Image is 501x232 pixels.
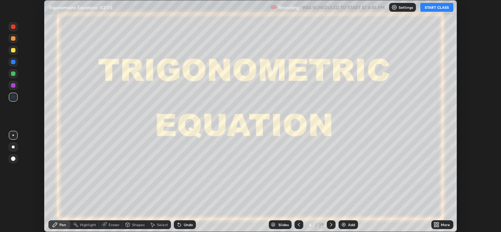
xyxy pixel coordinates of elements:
[271,4,277,10] img: recording.375f2c34.svg
[48,4,113,10] p: Trigonometric Equations -02/05
[302,4,385,11] h5: WAS SCHEDULED TO START AT 4:45 PM
[59,223,66,227] div: Pen
[391,4,397,10] img: class-settings-icons
[80,223,96,227] div: Highlight
[315,222,317,227] div: /
[319,221,324,228] div: 39
[420,3,453,12] button: START CLASS
[278,5,299,10] p: Recording
[157,223,168,227] div: Select
[341,222,347,228] img: add-slide-button
[184,223,193,227] div: Undo
[278,223,289,227] div: Slides
[132,223,145,227] div: Shapes
[399,5,413,9] p: Settings
[441,223,450,227] div: More
[109,223,120,227] div: Eraser
[348,223,355,227] div: Add
[306,222,314,227] div: 4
